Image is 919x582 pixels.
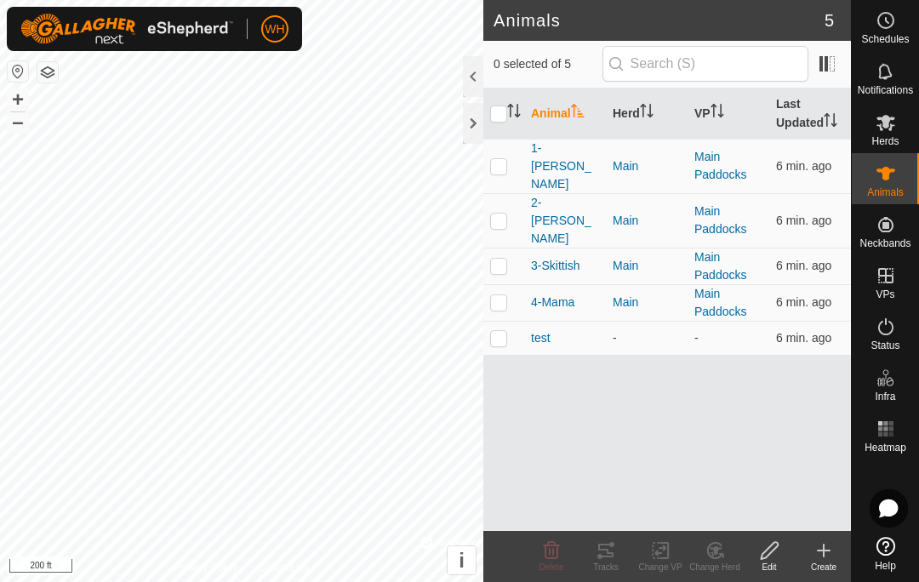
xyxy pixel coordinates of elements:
[8,61,28,82] button: Reset Map
[507,106,521,120] p-sorticon: Activate to sort
[694,250,746,282] a: Main Paddocks
[742,561,796,573] div: Edit
[776,331,831,345] span: Aug 25, 2025 at 6:21 PM
[531,140,599,193] span: 1-[PERSON_NAME]
[776,295,831,309] span: Aug 25, 2025 at 6:21 PM
[852,530,919,578] a: Help
[859,238,910,248] span: Neckbands
[694,150,746,181] a: Main Paddocks
[613,257,681,275] div: Main
[640,106,654,120] p-sorticon: Activate to sort
[524,88,606,140] th: Animal
[867,187,904,197] span: Animals
[613,294,681,311] div: Main
[876,289,894,300] span: VPs
[776,159,831,173] span: Aug 25, 2025 at 6:21 PM
[20,14,233,44] img: Gallagher Logo
[448,546,476,574] button: i
[824,116,837,129] p-sorticon: Activate to sort
[8,89,28,110] button: +
[776,214,831,227] span: Aug 25, 2025 at 6:21 PM
[37,62,58,83] button: Map Layers
[265,20,284,38] span: WH
[875,391,895,402] span: Infra
[494,10,825,31] h2: Animals
[861,34,909,44] span: Schedules
[494,55,602,73] span: 0 selected of 5
[694,204,746,236] a: Main Paddocks
[459,549,465,572] span: i
[613,329,681,347] div: -
[711,106,724,120] p-sorticon: Activate to sort
[633,561,688,573] div: Change VP
[174,560,238,575] a: Privacy Policy
[8,111,28,132] button: –
[571,106,585,120] p-sorticon: Activate to sort
[613,212,681,230] div: Main
[531,257,580,275] span: 3-Skittish
[870,340,899,351] span: Status
[776,259,831,272] span: Aug 25, 2025 at 6:21 PM
[694,331,699,345] app-display-virtual-paddock-transition: -
[259,560,309,575] a: Contact Us
[871,136,899,146] span: Herds
[875,561,896,571] span: Help
[602,46,808,82] input: Search (S)
[688,561,742,573] div: Change Herd
[796,561,851,573] div: Create
[858,85,913,95] span: Notifications
[531,329,551,347] span: test
[865,442,906,453] span: Heatmap
[694,287,746,318] a: Main Paddocks
[769,88,851,140] th: Last Updated
[579,561,633,573] div: Tracks
[613,157,681,175] div: Main
[531,294,574,311] span: 4-Mama
[531,194,599,248] span: 2-[PERSON_NAME]
[606,88,688,140] th: Herd
[539,562,564,572] span: Delete
[688,88,769,140] th: VP
[825,8,834,33] span: 5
